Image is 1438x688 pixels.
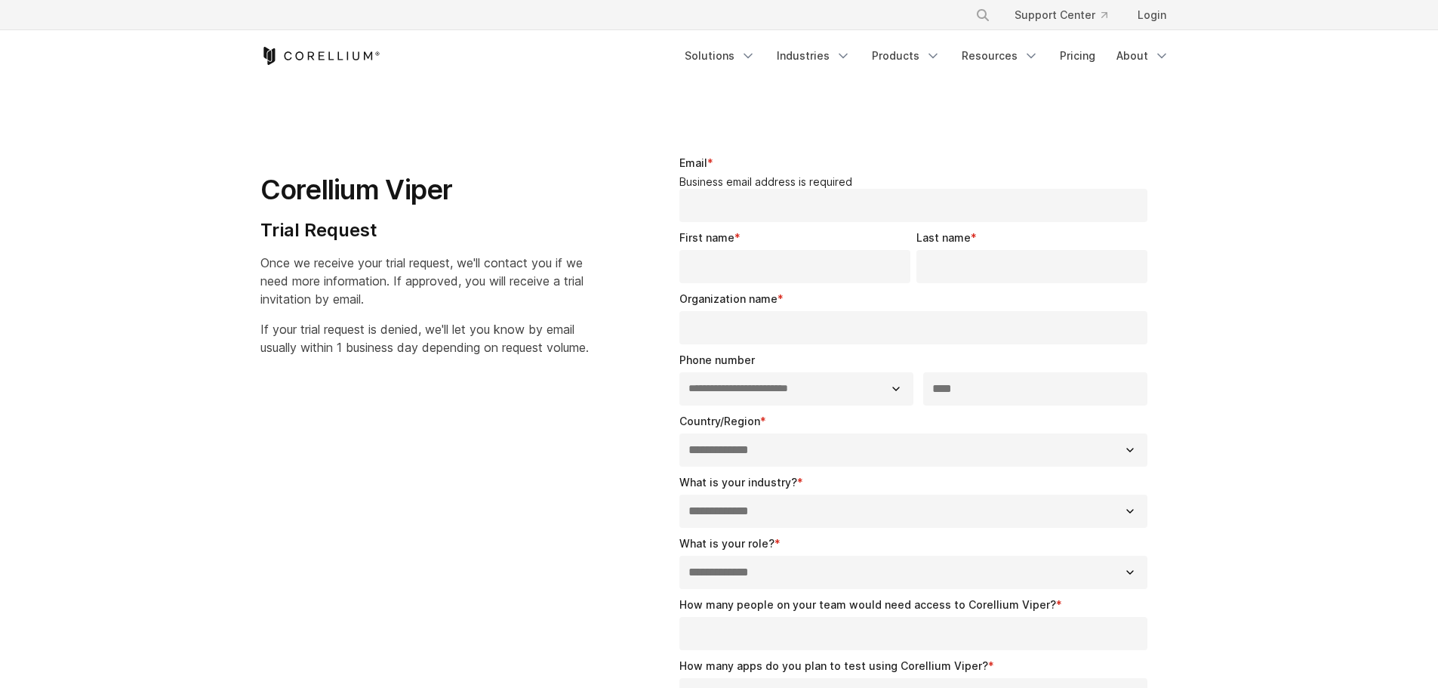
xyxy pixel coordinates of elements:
[260,255,584,307] span: Once we receive your trial request, we'll contact you if we need more information. If approved, y...
[676,42,1178,69] div: Navigation Menu
[679,156,707,169] span: Email
[953,42,1048,69] a: Resources
[679,476,797,489] span: What is your industry?
[679,231,734,244] span: First name
[679,537,774,550] span: What is your role?
[676,42,765,69] a: Solutions
[260,47,380,65] a: Corellium Home
[957,2,1178,29] div: Navigation Menu
[260,322,589,355] span: If your trial request is denied, we'll let you know by email usually within 1 business day depend...
[1107,42,1178,69] a: About
[679,353,755,366] span: Phone number
[679,415,760,427] span: Country/Region
[1051,42,1104,69] a: Pricing
[260,173,589,207] h1: Corellium Viper
[679,659,988,672] span: How many apps do you plan to test using Corellium Viper?
[679,175,1154,189] legend: Business email address is required
[1002,2,1119,29] a: Support Center
[768,42,860,69] a: Industries
[863,42,950,69] a: Products
[679,598,1056,611] span: How many people on your team would need access to Corellium Viper?
[969,2,996,29] button: Search
[679,292,778,305] span: Organization name
[260,219,589,242] h4: Trial Request
[1125,2,1178,29] a: Login
[916,231,971,244] span: Last name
